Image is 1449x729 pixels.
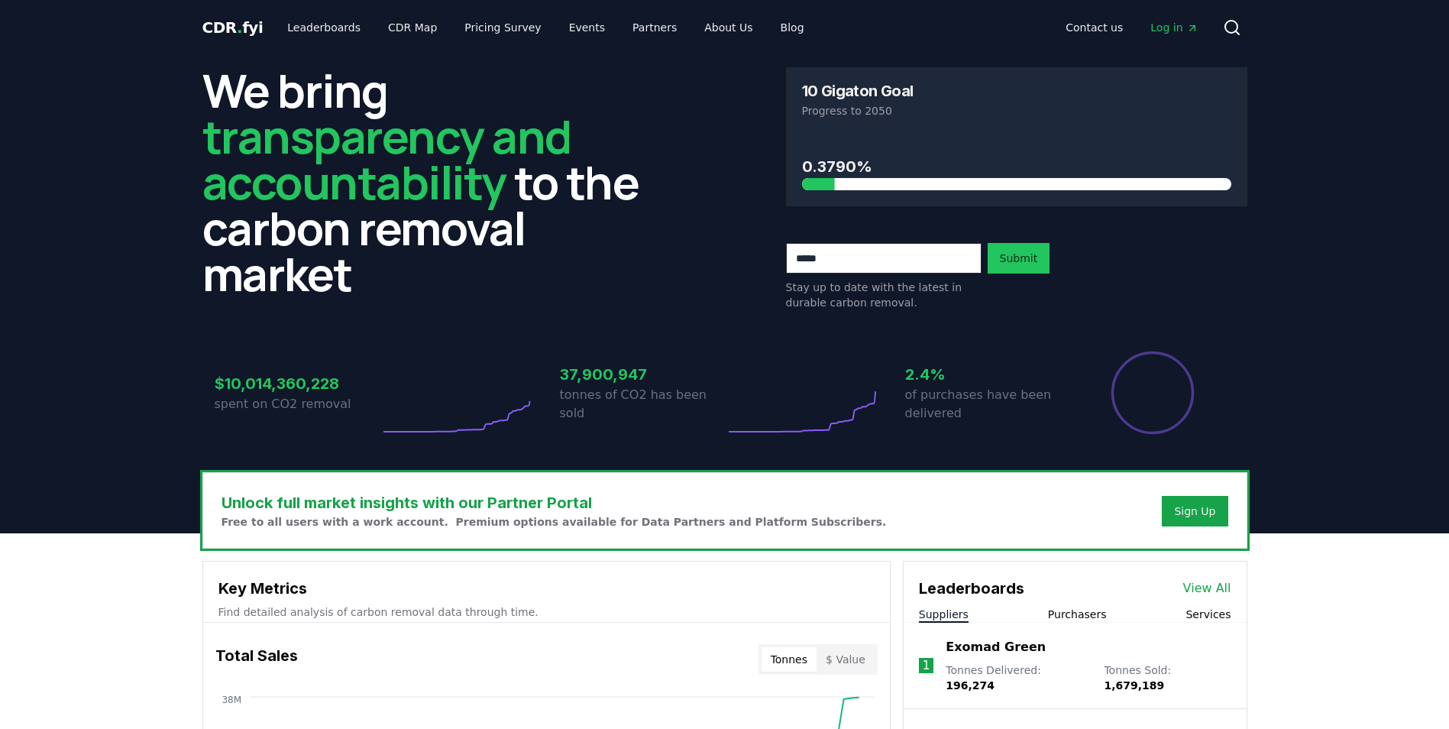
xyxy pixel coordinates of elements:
p: 1 [922,656,930,675]
a: Log in [1138,14,1210,41]
button: Purchasers [1048,607,1107,622]
button: $ Value [817,647,875,672]
span: 196,274 [946,679,995,692]
span: transparency and accountability [202,105,571,213]
a: View All [1183,579,1231,598]
button: Services [1185,607,1231,622]
p: spent on CO2 removal [215,395,380,413]
a: Sign Up [1174,504,1215,519]
a: Events [557,14,617,41]
a: Contact us [1053,14,1135,41]
div: Percentage of sales delivered [1110,350,1195,436]
p: tonnes of CO2 has been sold [560,386,725,423]
a: Leaderboards [275,14,373,41]
h3: Total Sales [215,644,298,675]
p: Progress to 2050 [802,103,1231,118]
h3: $10,014,360,228 [215,372,380,395]
h3: Key Metrics [218,577,875,600]
h2: We bring to the carbon removal market [202,67,664,296]
h3: 37,900,947 [560,363,725,386]
p: Tonnes Sold : [1104,663,1231,693]
span: CDR fyi [202,18,264,37]
p: Stay up to date with the latest in durable carbon removal. [786,280,982,310]
button: Sign Up [1162,496,1227,526]
a: Blog [768,14,817,41]
p: Free to all users with a work account. Premium options available for Data Partners and Platform S... [222,514,887,530]
a: Exomad Green [946,638,1046,656]
button: Suppliers [919,607,969,622]
button: Submit [988,243,1050,274]
p: of purchases have been delivered [905,386,1070,423]
a: CDR.fyi [202,17,264,38]
a: Pricing Survey [452,14,553,41]
tspan: 38M [222,695,241,705]
a: Partners [620,14,689,41]
nav: Main [275,14,816,41]
h3: Leaderboards [919,577,1024,600]
h3: 10 Gigaton Goal [802,83,914,99]
p: Find detailed analysis of carbon removal data through time. [218,604,875,620]
span: Log in [1150,20,1198,35]
span: . [237,18,242,37]
span: 1,679,189 [1104,679,1164,692]
h3: 2.4% [905,363,1070,386]
a: About Us [692,14,765,41]
h3: 0.3790% [802,155,1231,178]
p: Tonnes Delivered : [946,663,1088,693]
a: CDR Map [376,14,449,41]
h3: Unlock full market insights with our Partner Portal [222,491,887,514]
nav: Main [1053,14,1210,41]
button: Tonnes [762,647,817,672]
